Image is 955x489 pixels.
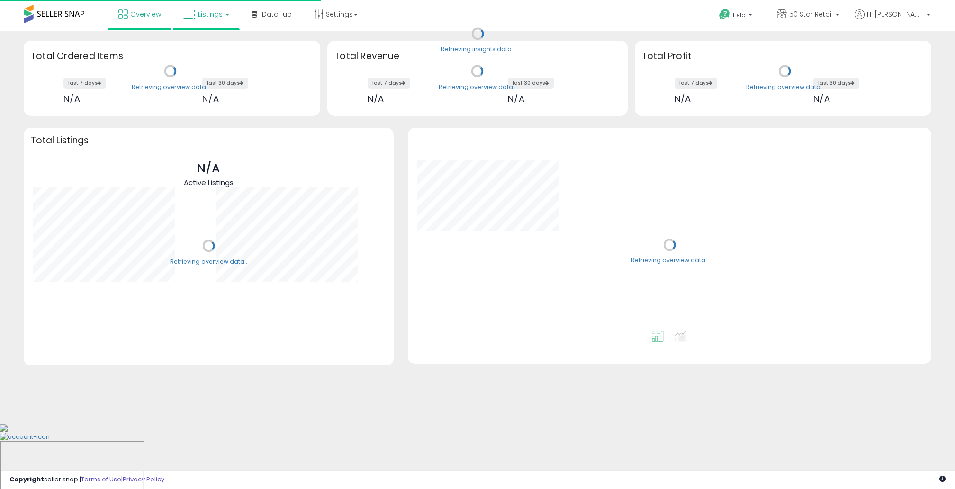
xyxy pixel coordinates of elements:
[719,9,730,20] i: Get Help
[439,83,516,91] div: Retrieving overview data..
[130,9,161,19] span: Overview
[733,11,746,19] span: Help
[198,9,223,19] span: Listings
[132,83,209,91] div: Retrieving overview data..
[867,9,924,19] span: Hi [PERSON_NAME]
[170,258,247,266] div: Retrieving overview data..
[789,9,833,19] span: 50 Star Retail
[712,1,762,31] a: Help
[631,257,708,265] div: Retrieving overview data..
[262,9,292,19] span: DataHub
[746,83,823,91] div: Retrieving overview data..
[855,9,930,31] a: Hi [PERSON_NAME]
